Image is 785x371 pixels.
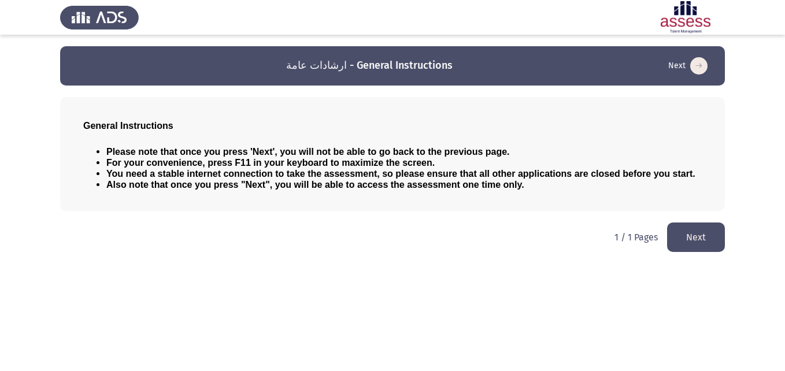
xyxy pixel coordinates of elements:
[106,180,524,190] span: Also note that once you press "Next", you will be able to access the assessment one time only.
[286,58,453,73] h3: ارشادات عامة - General Instructions
[60,1,139,34] img: Assess Talent Management logo
[106,169,695,179] span: You need a stable internet connection to take the assessment, so please ensure that all other app...
[106,158,435,168] span: For your convenience, press F11 in your keyboard to maximize the screen.
[667,222,725,252] button: load next page
[614,232,658,243] p: 1 / 1 Pages
[83,121,173,131] span: General Instructions
[665,57,711,75] button: load next page
[106,147,510,157] span: Please note that once you press 'Next', you will not be able to go back to the previous page.
[646,1,725,34] img: Assessment logo of ASSESS Employability - EBI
